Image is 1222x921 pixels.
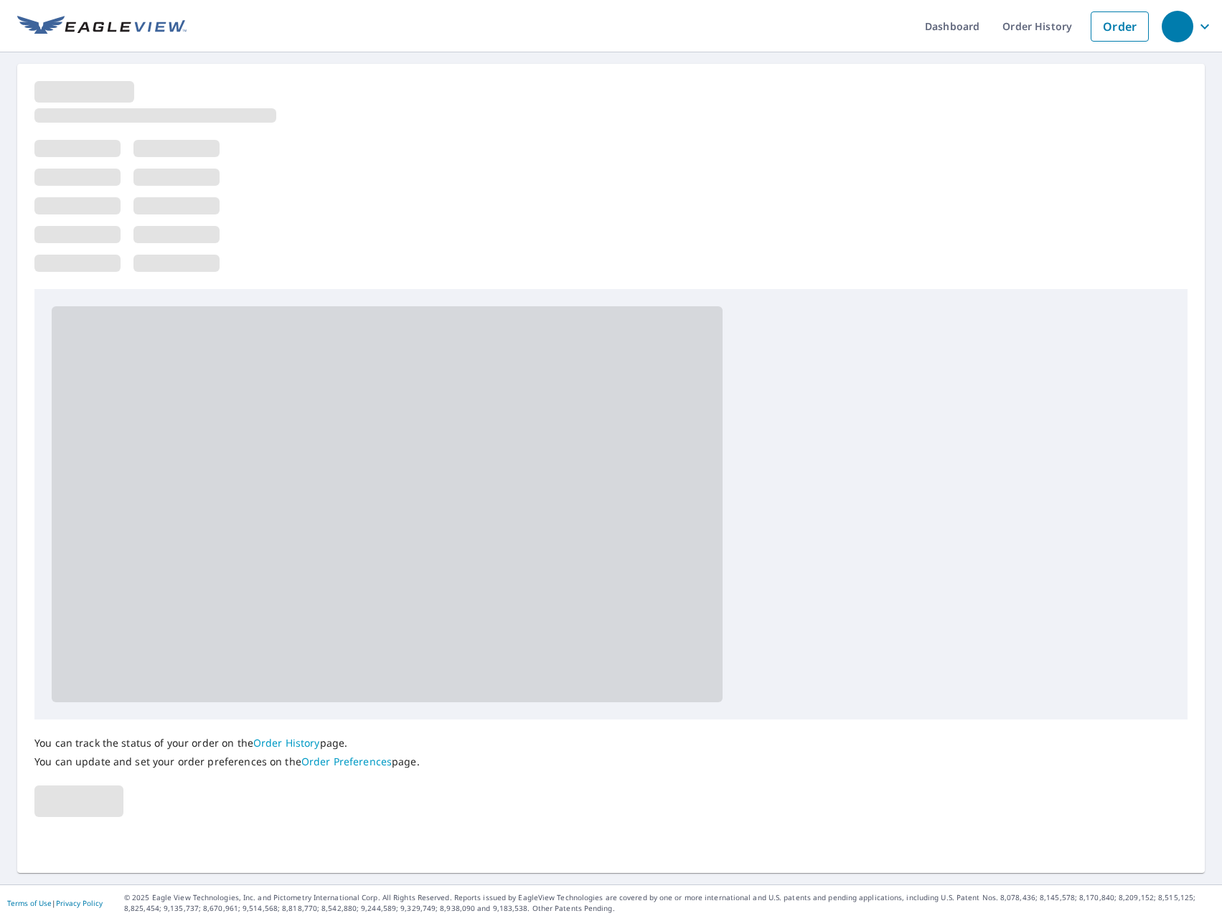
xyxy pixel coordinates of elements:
p: You can track the status of your order on the page. [34,737,420,750]
a: Privacy Policy [56,898,103,908]
a: Terms of Use [7,898,52,908]
p: | [7,899,103,907]
img: EV Logo [17,16,187,37]
p: © 2025 Eagle View Technologies, Inc. and Pictometry International Corp. All Rights Reserved. Repo... [124,892,1215,914]
p: You can update and set your order preferences on the page. [34,755,420,768]
a: Order [1091,11,1149,42]
a: Order History [253,736,320,750]
a: Order Preferences [301,755,392,768]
